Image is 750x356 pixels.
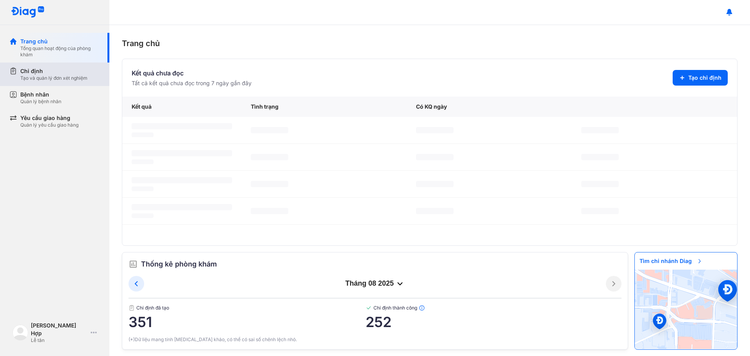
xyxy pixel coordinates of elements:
div: Quản lý yêu cầu giao hàng [20,122,79,128]
span: ‌ [416,154,454,160]
div: tháng 08 2025 [144,279,606,288]
div: Tổng quan hoạt động của phòng khám [20,45,100,58]
div: Có KQ ngày [407,97,572,117]
div: Quản lý bệnh nhân [20,98,61,105]
span: ‌ [416,127,454,133]
div: Yêu cầu giao hàng [20,114,79,122]
div: Tình trạng [241,97,407,117]
span: ‌ [132,150,232,156]
div: Lễ tân [31,337,87,343]
div: Chỉ định [20,67,87,75]
span: ‌ [251,127,288,133]
span: ‌ [416,181,454,187]
span: ‌ [132,159,154,164]
span: Chỉ định đã tạo [129,305,366,311]
span: Thống kê phòng khám [141,259,217,270]
div: Trang chủ [20,38,100,45]
span: ‌ [132,213,154,218]
div: Kết quả [122,97,241,117]
div: (*)Dữ liệu mang tính [MEDICAL_DATA] khảo, có thể có sai số chênh lệch nhỏ. [129,336,621,343]
img: checked-green.01cc79e0.svg [366,305,372,311]
span: 351 [129,314,366,330]
span: ‌ [251,154,288,160]
div: Tất cả kết quả chưa đọc trong 7 ngày gần đây [132,79,252,87]
span: ‌ [581,127,619,133]
span: ‌ [581,181,619,187]
span: ‌ [132,186,154,191]
span: ‌ [581,154,619,160]
img: logo [12,325,28,340]
div: Kết quả chưa đọc [132,68,252,78]
span: ‌ [251,208,288,214]
span: ‌ [581,208,619,214]
span: 252 [366,314,621,330]
span: ‌ [251,181,288,187]
div: [PERSON_NAME] Hợp [31,322,87,337]
div: Bệnh nhân [20,91,61,98]
img: logo [11,6,45,18]
span: ‌ [132,132,154,137]
div: Trang chủ [122,38,737,49]
div: Tạo và quản lý đơn xét nghiệm [20,75,87,81]
span: Tìm chi nhánh Diag [635,252,707,270]
span: Tạo chỉ định [688,74,721,82]
img: order.5a6da16c.svg [129,259,138,269]
button: Tạo chỉ định [673,70,728,86]
img: document.50c4cfd0.svg [129,305,135,311]
img: info.7e716105.svg [419,305,425,311]
span: ‌ [132,204,232,210]
span: ‌ [416,208,454,214]
span: ‌ [132,177,232,183]
span: Chỉ định thành công [366,305,621,311]
span: ‌ [132,123,232,129]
